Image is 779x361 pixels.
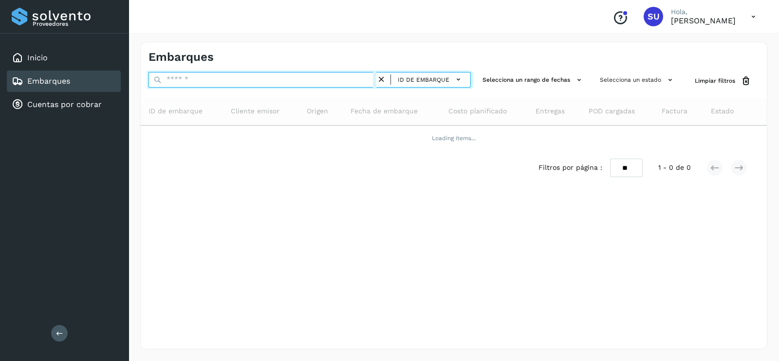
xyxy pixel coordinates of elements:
[479,72,588,88] button: Selecciona un rango de fechas
[398,75,449,84] span: ID de embarque
[27,76,70,86] a: Embarques
[7,47,121,69] div: Inicio
[33,20,117,27] p: Proveedores
[596,72,679,88] button: Selecciona un estado
[448,106,507,116] span: Costo planificado
[148,50,214,64] h4: Embarques
[687,72,759,90] button: Limpiar filtros
[141,126,767,151] td: Loading items...
[695,76,735,85] span: Limpiar filtros
[307,106,328,116] span: Origen
[671,8,736,16] p: Hola,
[662,106,687,116] span: Factura
[658,162,691,173] span: 1 - 0 de 0
[351,106,418,116] span: Fecha de embarque
[27,100,102,109] a: Cuentas por cobrar
[538,162,602,173] span: Filtros por página :
[27,53,48,62] a: Inicio
[589,106,635,116] span: POD cargadas
[671,16,736,25] p: Sayra Ugalde
[7,94,121,115] div: Cuentas por cobrar
[536,106,565,116] span: Entregas
[711,106,734,116] span: Estado
[148,106,203,116] span: ID de embarque
[7,71,121,92] div: Embarques
[231,106,279,116] span: Cliente emisor
[395,72,466,87] button: ID de embarque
